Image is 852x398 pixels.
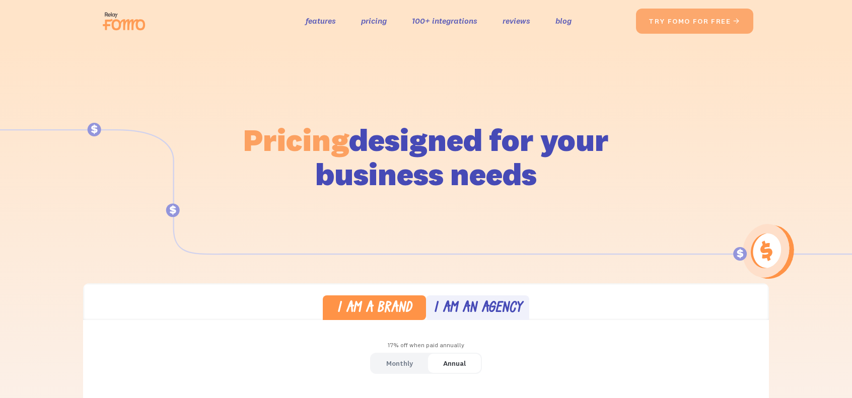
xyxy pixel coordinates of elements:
a: reviews [503,14,530,28]
a: blog [555,14,572,28]
h1: designed for your business needs [243,123,609,191]
div: I am a brand [337,301,412,316]
span: Pricing [243,120,349,159]
div: Annual [443,356,466,371]
div: Monthly [386,356,413,371]
a: try fomo for free [636,9,753,34]
div: 17% off when paid annually [83,338,769,353]
a: 100+ integrations [412,14,477,28]
a: pricing [361,14,387,28]
span:  [733,17,741,26]
div: I am an agency [434,301,522,316]
a: features [306,14,336,28]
